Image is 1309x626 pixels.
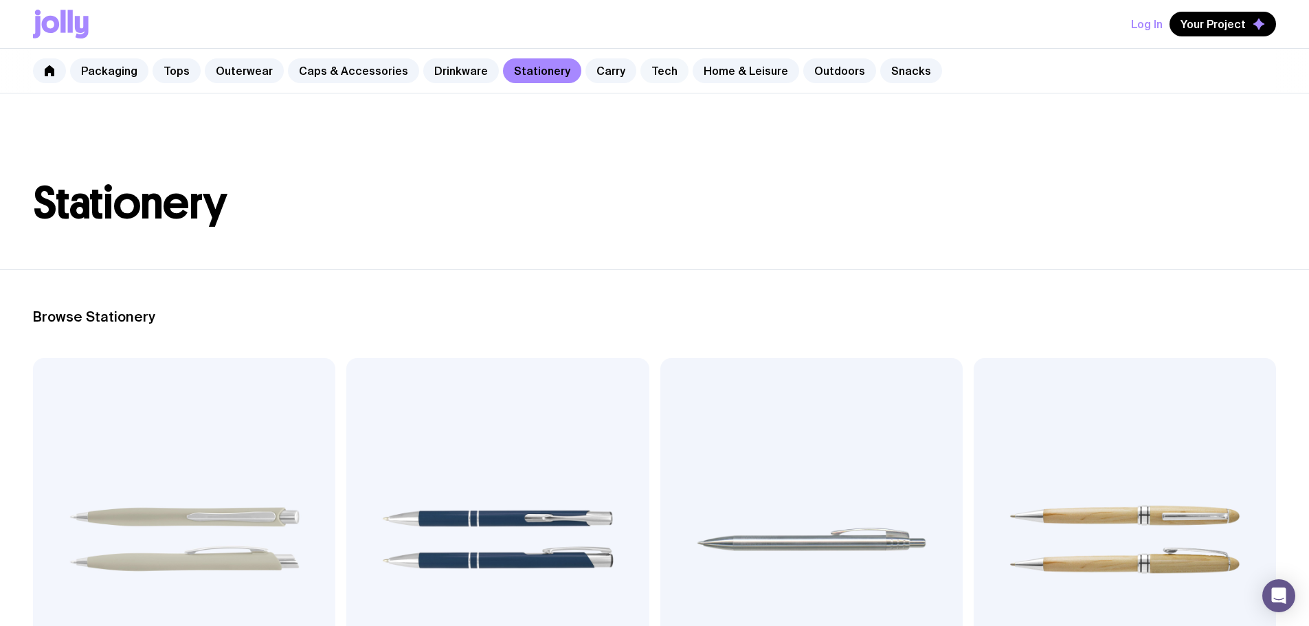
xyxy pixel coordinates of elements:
[803,58,876,83] a: Outdoors
[640,58,689,83] a: Tech
[288,58,419,83] a: Caps & Accessories
[423,58,499,83] a: Drinkware
[70,58,148,83] a: Packaging
[1262,579,1295,612] div: Open Intercom Messenger
[1131,12,1163,36] button: Log In
[1181,17,1246,31] span: Your Project
[153,58,201,83] a: Tops
[1170,12,1276,36] button: Your Project
[503,58,581,83] a: Stationery
[585,58,636,83] a: Carry
[880,58,942,83] a: Snacks
[205,58,284,83] a: Outerwear
[693,58,799,83] a: Home & Leisure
